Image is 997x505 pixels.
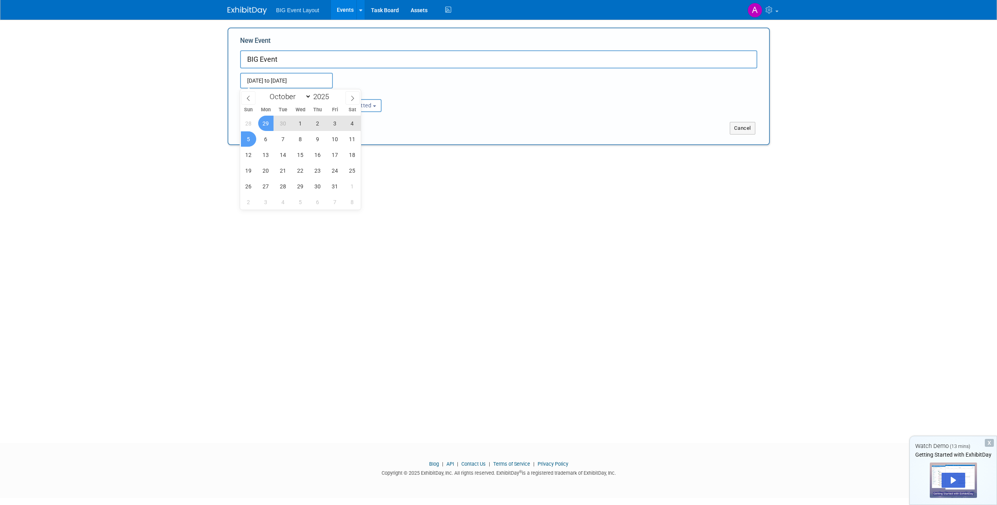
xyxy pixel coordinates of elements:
[326,107,343,112] span: Fri
[241,116,256,131] span: September 28, 2025
[293,147,308,162] span: October 15, 2025
[258,116,274,131] span: September 29, 2025
[275,163,291,178] span: October 21, 2025
[241,163,256,178] span: October 19, 2025
[293,194,308,210] span: November 5, 2025
[493,461,530,467] a: Terms of Service
[310,179,325,194] span: October 30, 2025
[327,163,343,178] span: October 24, 2025
[310,163,325,178] span: October 23, 2025
[985,439,994,447] div: Dismiss
[942,473,965,488] div: Play
[328,88,404,99] div: Participation:
[327,131,343,147] span: October 10, 2025
[519,470,522,474] sup: ®
[241,179,256,194] span: October 26, 2025
[293,116,308,131] span: October 1, 2025
[345,131,360,147] span: October 11, 2025
[910,451,997,459] div: Getting Started with ExhibitDay
[345,179,360,194] span: November 1, 2025
[429,461,439,467] a: Blog
[276,7,319,13] span: BIG Event Layout
[461,461,486,467] a: Contact Us
[257,107,274,112] span: Mon
[310,194,325,210] span: November 6, 2025
[228,7,267,15] img: ExhibitDay
[240,36,271,48] label: New Event
[258,131,274,147] span: October 6, 2025
[327,194,343,210] span: November 7, 2025
[327,116,343,131] span: October 3, 2025
[241,147,256,162] span: October 12, 2025
[240,73,333,88] input: Start Date - End Date
[275,147,291,162] span: October 14, 2025
[258,147,274,162] span: October 13, 2025
[309,107,326,112] span: Thu
[345,194,360,210] span: November 8, 2025
[258,179,274,194] span: October 27, 2025
[274,107,292,112] span: Tue
[455,461,460,467] span: |
[950,444,970,449] span: (13 mins)
[538,461,568,467] a: Privacy Policy
[345,147,360,162] span: October 18, 2025
[730,122,755,135] button: Cancel
[275,194,291,210] span: November 4, 2025
[440,461,445,467] span: |
[310,147,325,162] span: October 16, 2025
[258,163,274,178] span: October 20, 2025
[531,461,536,467] span: |
[241,194,256,210] span: November 2, 2025
[293,163,308,178] span: October 22, 2025
[747,3,762,18] img: Andrea Magnusson
[310,116,325,131] span: October 2, 2025
[258,194,274,210] span: November 3, 2025
[345,116,360,131] span: October 4, 2025
[910,442,997,450] div: Watch Demo
[240,88,316,99] div: Attendance / Format:
[240,107,257,112] span: Sun
[310,131,325,147] span: October 9, 2025
[266,92,311,101] select: Month
[487,461,492,467] span: |
[327,147,343,162] span: October 17, 2025
[241,131,256,147] span: October 5, 2025
[293,131,308,147] span: October 8, 2025
[327,179,343,194] span: October 31, 2025
[292,107,309,112] span: Wed
[343,107,361,112] span: Sat
[275,131,291,147] span: October 7, 2025
[345,163,360,178] span: October 25, 2025
[311,92,335,101] input: Year
[275,116,291,131] span: September 30, 2025
[240,50,757,68] input: Name of Trade Show / Conference
[446,461,454,467] a: API
[293,179,308,194] span: October 29, 2025
[275,179,291,194] span: October 28, 2025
